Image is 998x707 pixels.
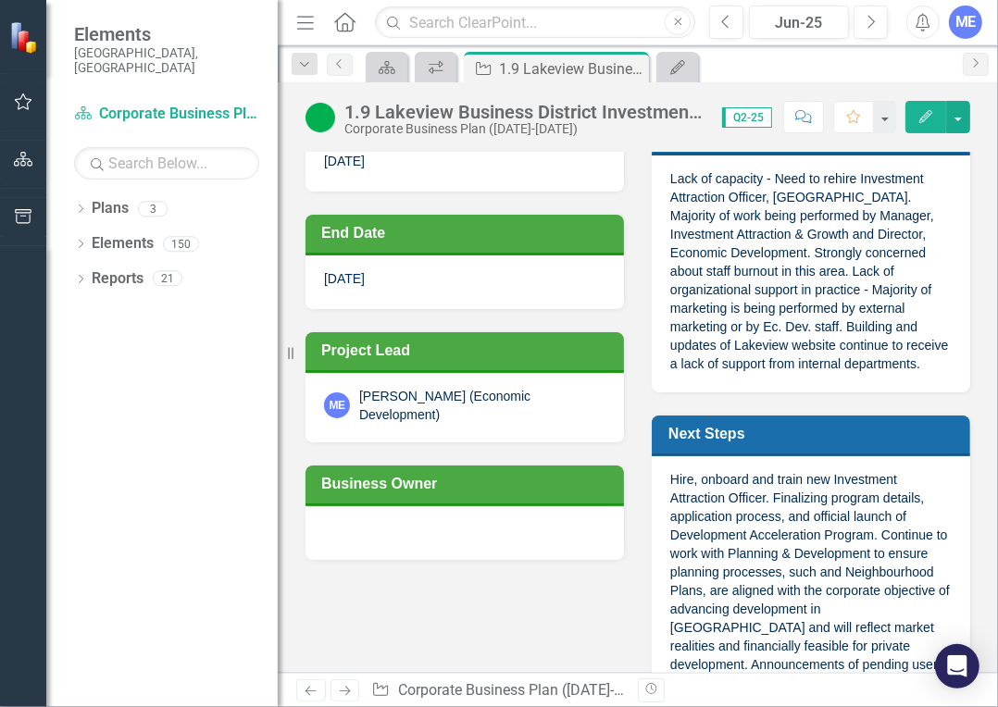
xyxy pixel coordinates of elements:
div: 1.9 Lakeview Business District Investment Strategy [344,102,704,122]
a: Elements [92,233,154,254]
span: Q2-25 [722,107,772,128]
img: ClearPoint Strategy [9,20,42,53]
h3: Project Lead [321,341,615,359]
div: 1.9 Lakeview Business District Investment Strategy [499,57,644,81]
span: Elements [74,23,259,45]
span: Hire, onboard and train new Investment Attraction Officer. Finalizing program details, applicatio... [670,472,950,690]
div: Jun-25 [755,12,842,34]
input: Search Below... [74,147,259,180]
input: Search ClearPoint... [375,6,695,39]
h3: End Date [321,224,615,242]
div: 21 [153,271,182,287]
span: [DATE] [324,271,365,286]
a: Corporate Business Plan ([DATE]-[DATE]) [398,681,663,699]
h3: Business Owner [321,475,615,492]
div: » » [371,680,624,701]
div: 150 [163,236,199,252]
h3: Next Steps [668,425,960,442]
img: On Track [306,103,335,132]
button: Jun-25 [749,6,849,39]
span: [DATE] [324,154,365,168]
a: Corporate Business Plan ([DATE]-[DATE]) [74,104,259,125]
div: Open Intercom Messenger [935,644,979,688]
a: Plans [92,198,129,219]
a: Reports [92,268,143,290]
button: ME [949,6,982,39]
span: Lack of capacity - Need to rehire Investment Attraction Officer, [GEOGRAPHIC_DATA]. Majority of w... [670,171,948,371]
small: [GEOGRAPHIC_DATA], [GEOGRAPHIC_DATA] [74,45,259,76]
div: 3 [138,201,168,217]
div: Corporate Business Plan ([DATE]-[DATE]) [344,122,704,136]
div: [PERSON_NAME] (Economic Development) [359,387,605,424]
div: ME [324,392,350,418]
